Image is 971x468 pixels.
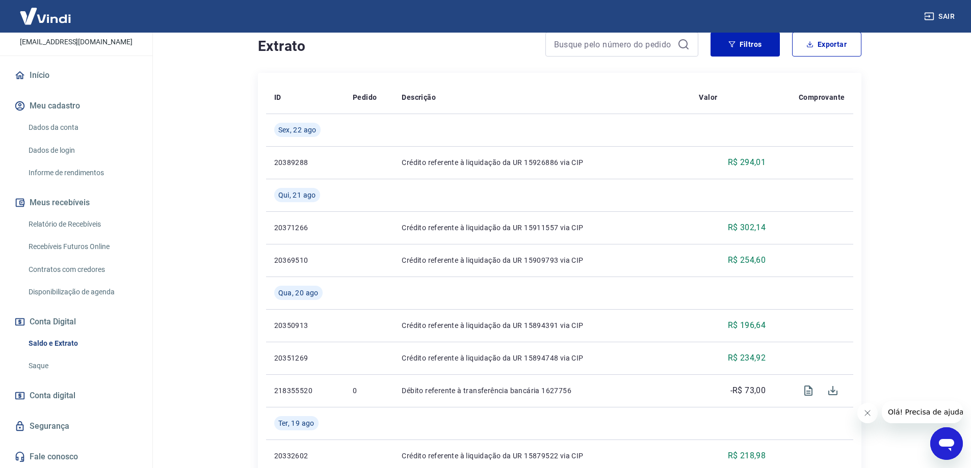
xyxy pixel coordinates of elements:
p: R$ 218,98 [728,450,766,462]
p: Comprovante [799,92,845,102]
p: R$ 196,64 [728,319,766,332]
span: Qua, 20 ago [278,288,319,298]
a: Início [12,64,140,87]
a: Informe de rendimentos [24,162,140,183]
a: Contratos com credores [24,259,140,280]
p: R$ 234,92 [728,352,766,364]
p: ID [274,92,281,102]
p: 20351269 [274,353,337,363]
p: R$ 302,14 [728,222,766,234]
iframe: Fechar mensagem [857,403,878,423]
span: Qui, 21 ago [278,190,316,200]
p: 0 [353,386,385,396]
a: Relatório de Recebíveis [24,214,140,235]
p: 20389288 [274,157,337,168]
p: 20332602 [274,451,337,461]
button: Exportar [792,32,861,57]
span: Conta digital [30,389,75,403]
p: Pedido [353,92,377,102]
p: Crédito referente à liquidação da UR 15926886 via CIP [402,157,683,168]
p: -R$ 73,00 [730,384,766,397]
p: 218355520 [274,386,337,396]
p: 20369510 [274,255,337,265]
a: Dados da conta [24,117,140,138]
span: Olá! Precisa de ajuda? [6,7,86,15]
a: Fale conosco [12,446,140,468]
p: Crédito referente à liquidação da UR 15879522 via CIP [402,451,683,461]
span: Visualizar [796,378,821,403]
p: [PERSON_NAME] [35,22,117,33]
button: Filtros [711,32,780,57]
p: Crédito referente à liquidação da UR 15909793 via CIP [402,255,683,265]
p: Valor [699,92,717,102]
input: Busque pelo número do pedido [554,37,673,52]
iframe: Botão para abrir a janela de mensagens [930,427,963,460]
p: [EMAIL_ADDRESS][DOMAIN_NAME] [20,37,133,47]
a: Segurança [12,415,140,437]
p: Débito referente à transferência bancária 1627756 [402,386,683,396]
a: Dados de login [24,140,140,161]
h4: Extrato [258,36,533,57]
p: Crédito referente à liquidação da UR 15894391 via CIP [402,320,683,331]
p: 20350913 [274,320,337,331]
p: 20371266 [274,223,337,233]
button: Sair [922,7,959,26]
span: Sex, 22 ago [278,125,317,135]
button: Conta Digital [12,311,140,333]
img: Vindi [12,1,78,32]
span: Ter, 19 ago [278,418,314,428]
button: Meus recebíveis [12,191,140,214]
p: R$ 254,60 [728,254,766,266]
a: Saldo e Extrato [24,333,140,354]
a: Recebíveis Futuros Online [24,236,140,257]
button: Meu cadastro [12,95,140,117]
p: Descrição [402,92,436,102]
p: Crédito referente à liquidação da UR 15894748 via CIP [402,353,683,363]
a: Disponibilização de agenda [24,282,140,302]
iframe: Mensagem da empresa [882,401,963,423]
p: R$ 294,01 [728,156,766,169]
a: Saque [24,355,140,376]
span: Download [821,378,845,403]
a: Conta digital [12,384,140,407]
p: Crédito referente à liquidação da UR 15911557 via CIP [402,223,683,233]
